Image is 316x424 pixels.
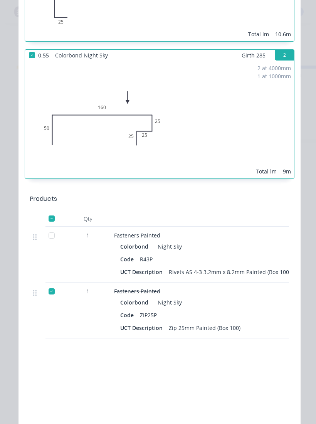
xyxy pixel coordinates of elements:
span: 1 [86,231,89,239]
span: 1 [86,287,89,295]
div: 1 at 1000mm [257,72,291,80]
span: Girth 285 [242,50,266,61]
div: Zip 25mm Painted (Box 100) [166,322,244,333]
div: R43P [137,254,156,265]
button: 2 [275,50,294,61]
div: Night Sky [155,241,182,252]
div: Colorbond [120,241,151,252]
div: 10.6m [275,30,291,38]
div: UCT Description [120,266,166,278]
div: 9m [283,167,291,175]
div: UCT Description [120,322,166,333]
div: Products [30,194,57,204]
div: Night Sky [155,297,182,308]
span: Colorbond Night Sky [52,50,111,61]
div: 2 at 4000mm [257,64,291,72]
div: Total lm [256,167,277,175]
div: Colorbond [120,297,151,308]
div: Total lm [248,30,269,38]
div: Code [120,254,137,265]
div: Rivets AS 4-3 3.2mm x 8.2mm Painted (Box 100) [166,266,294,278]
span: Fasteners Painted [114,232,160,239]
span: Fasteners Painted [114,288,160,295]
div: ZIP25P [137,310,160,321]
div: Qty [65,211,111,227]
span: 0.55 [35,50,52,61]
div: 0501602525252 at 4000mm1 at 1000mmTotal lm9m [25,61,294,178]
div: Code [120,310,137,321]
